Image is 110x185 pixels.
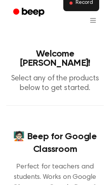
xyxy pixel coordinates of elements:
[84,11,102,30] button: Open menu
[6,49,104,68] h1: Welcome [PERSON_NAME]!
[8,5,51,20] a: Beep
[6,74,104,93] p: Select any of the products below to get started.
[6,130,104,156] h4: 🧑🏻‍🏫 Beep for Google Classroom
